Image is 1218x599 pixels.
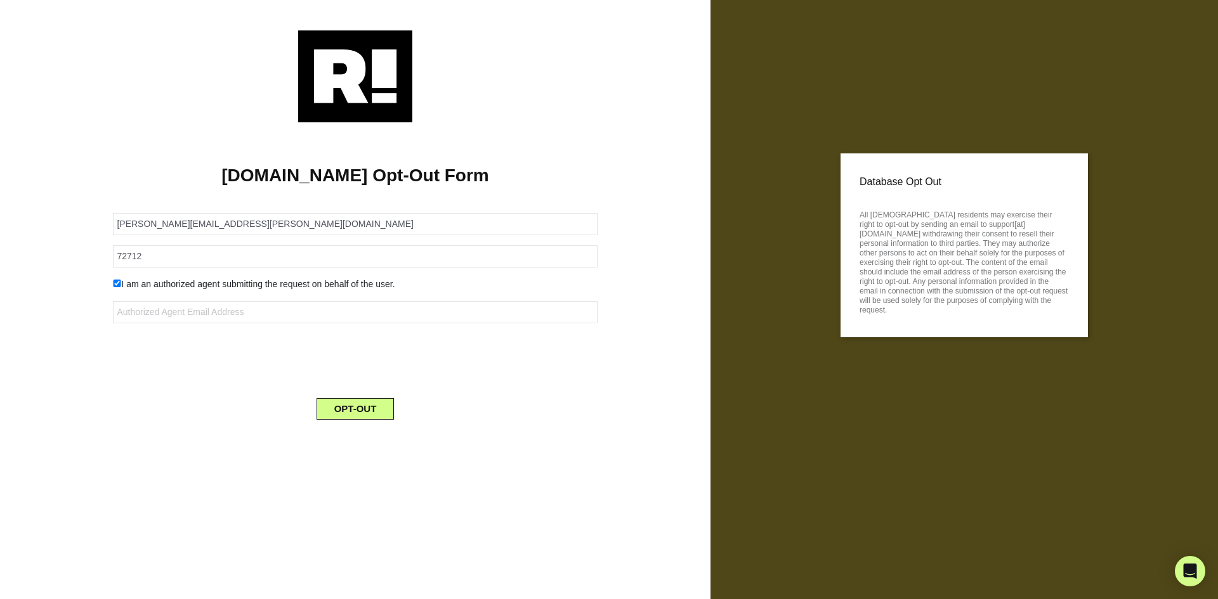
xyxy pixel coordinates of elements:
input: Authorized Agent Email Address [113,301,597,323]
iframe: reCAPTCHA [259,333,452,383]
p: All [DEMOGRAPHIC_DATA] residents may exercise their right to opt-out by sending an email to suppo... [860,207,1069,315]
h1: [DOMAIN_NAME] Opt-Out Form [19,165,691,186]
button: OPT-OUT [317,398,395,420]
p: Database Opt Out [860,172,1069,191]
input: Email Address [113,213,597,235]
div: I am an authorized agent submitting the request on behalf of the user. [103,278,606,291]
input: Zipcode [113,245,597,267]
div: Open Intercom Messenger [1175,556,1205,586]
img: Retention.com [298,30,412,122]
